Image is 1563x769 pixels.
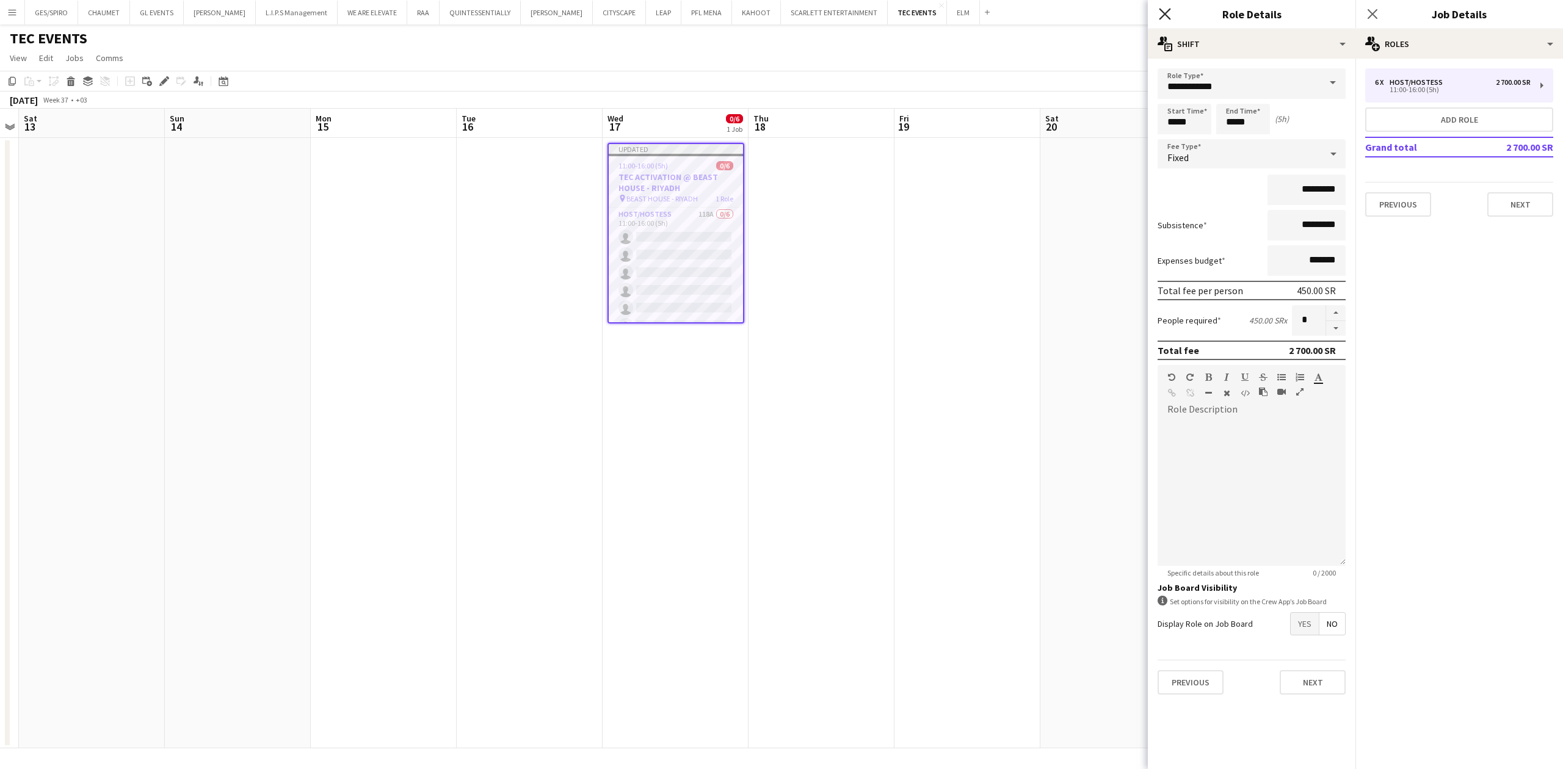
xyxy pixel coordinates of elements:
span: Comms [96,52,123,63]
button: CHAUMET [78,1,130,24]
button: [PERSON_NAME] [184,1,256,24]
button: Text Color [1314,372,1322,382]
span: Edit [39,52,53,63]
td: Grand total [1365,137,1476,157]
button: Underline [1241,372,1249,382]
span: 18 [752,120,769,134]
div: Shift [1148,29,1355,59]
label: People required [1158,315,1221,326]
div: Set options for visibility on the Crew App’s Job Board [1158,596,1346,607]
button: Insert video [1277,387,1286,397]
a: Comms [91,50,128,66]
h3: TEC ACTIVATION @ BEAST HOUSE - RIYADH [609,171,743,193]
span: 20 [1043,120,1059,134]
a: Jobs [60,50,89,66]
button: [PERSON_NAME] [521,1,593,24]
button: GL EVENTS [130,1,184,24]
span: Thu [753,113,769,124]
span: 11:00-16:00 (5h) [618,161,668,170]
button: CITYSCAPE [593,1,646,24]
span: Sat [1045,113,1059,124]
button: Ordered List [1296,372,1304,382]
span: No [1319,613,1345,635]
div: 11:00-16:00 (5h) [1375,87,1531,93]
span: Wed [607,113,623,124]
div: [DATE] [10,94,38,106]
div: Total fee [1158,344,1199,356]
button: Fullscreen [1296,387,1304,397]
span: 13 [22,120,37,134]
button: Decrease [1326,321,1346,336]
span: Specific details about this role [1158,568,1269,577]
div: +03 [76,95,87,104]
a: Edit [34,50,58,66]
div: 1 Job [727,125,742,134]
span: 17 [606,120,623,134]
span: Mon [316,113,332,124]
span: 19 [898,120,909,134]
span: Fixed [1167,151,1189,164]
button: GES/SPIRO [25,1,78,24]
span: 1 Role [716,194,733,203]
button: Next [1487,192,1553,217]
span: Sun [170,113,184,124]
label: Expenses budget [1158,255,1225,266]
app-card-role: Host/Hostess118A0/611:00-16:00 (5h) [609,208,743,338]
button: WE ARE ELEVATE [338,1,407,24]
button: KAHOOT [732,1,781,24]
button: SCARLETT ENTERTAINMENT [781,1,888,24]
h3: Role Details [1148,6,1355,22]
label: Display Role on Job Board [1158,618,1253,629]
a: View [5,50,32,66]
button: Unordered List [1277,372,1286,382]
span: Week 37 [40,95,71,104]
div: Total fee per person [1158,284,1243,297]
div: 2 700.00 SR [1496,78,1531,87]
button: Previous [1158,670,1224,695]
span: 0/6 [716,161,733,170]
button: ELM [947,1,980,24]
button: HTML Code [1241,388,1249,398]
button: TEC EVENTS [888,1,947,24]
span: Jobs [65,52,84,63]
button: RAA [407,1,440,24]
button: Redo [1186,372,1194,382]
button: LEAP [646,1,681,24]
button: QUINTESSENTIALLY [440,1,521,24]
button: Horizontal Line [1204,388,1213,398]
h3: Job Board Visibility [1158,582,1346,593]
span: 16 [460,120,476,134]
button: Previous [1365,192,1431,217]
span: Fri [899,113,909,124]
div: Host/Hostess [1390,78,1448,87]
div: Updated [609,144,743,154]
button: Italic [1222,372,1231,382]
div: 450.00 SR [1297,284,1336,297]
button: Bold [1204,372,1213,382]
button: Add role [1365,107,1553,132]
div: Roles [1355,29,1563,59]
span: 15 [314,120,332,134]
div: 2 700.00 SR [1289,344,1336,356]
div: (5h) [1275,114,1289,125]
button: Strikethrough [1259,372,1267,382]
h3: Job Details [1355,6,1563,22]
span: Yes [1291,613,1319,635]
div: 450.00 SR x [1249,315,1287,326]
div: 6 x [1375,78,1390,87]
button: PFL MENA [681,1,732,24]
label: Subsistence [1158,220,1207,231]
app-job-card: Updated11:00-16:00 (5h)0/6TEC ACTIVATION @ BEAST HOUSE - RIYADH BEAST HOUSE - RIYADH1 RoleHost/Ho... [607,143,744,323]
span: 14 [168,120,184,134]
h1: TEC EVENTS [10,29,87,48]
button: Next [1280,670,1346,695]
span: Tue [462,113,476,124]
span: View [10,52,27,63]
button: Undo [1167,372,1176,382]
span: BEAST HOUSE - RIYADH [626,194,698,203]
button: L.I.P.S Management [256,1,338,24]
span: 0/6 [726,114,743,123]
button: Paste as plain text [1259,387,1267,397]
button: Increase [1326,305,1346,321]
